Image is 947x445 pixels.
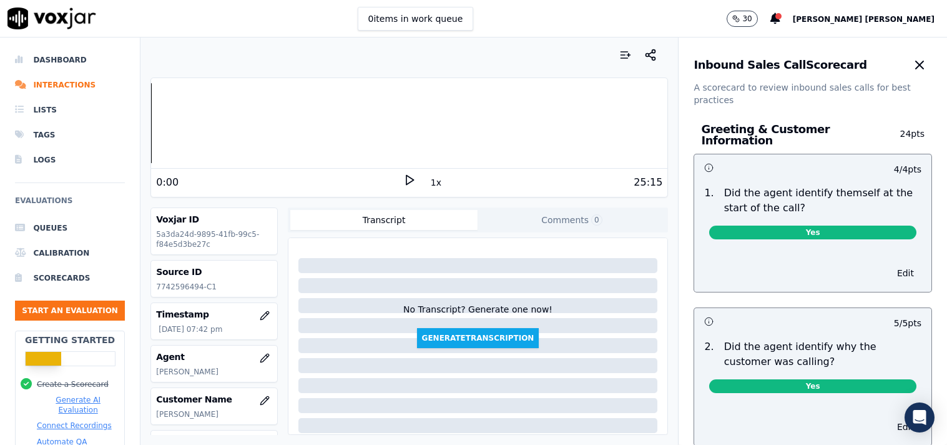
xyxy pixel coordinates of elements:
[15,301,125,321] button: Start an Evaluation
[591,214,602,226] span: 0
[634,175,662,190] div: 25:15
[37,421,112,431] button: Connect Recordings
[156,393,272,406] h3: Customer Name
[793,15,935,24] span: [PERSON_NAME] [PERSON_NAME]
[890,418,921,436] button: Edit
[156,367,272,377] p: [PERSON_NAME]
[156,308,272,321] h3: Timestamp
[156,266,272,278] h3: Source ID
[156,282,272,292] p: 7742596494-C1
[25,334,115,346] h2: Getting Started
[417,328,539,348] button: GenerateTranscription
[727,11,770,27] button: 30
[15,72,125,97] a: Interactions
[37,379,109,389] button: Create a Scorecard
[894,163,921,176] p: 4 / 4 pts
[709,226,916,239] span: Yes
[15,147,125,172] a: Logs
[724,339,921,369] p: Did the agent identify why the customer was calling?
[15,216,125,241] a: Queues
[727,11,757,27] button: 30
[694,81,932,106] p: A scorecard to review inbound sales calls for best practices
[890,264,921,282] button: Edit
[15,97,125,122] a: Lists
[290,210,478,230] button: Transcript
[701,124,887,146] h3: Greeting & Customer Information
[894,317,921,329] p: 5 / 5 pts
[724,186,921,216] p: Did the agent identify themself at the start of the call?
[156,175,179,190] div: 0:00
[694,59,866,71] h3: Inbound Sales Call Scorecard
[403,303,552,328] div: No Transcript? Generate one now!
[742,14,752,24] p: 30
[159,324,272,334] p: [DATE] 07:42 pm
[699,339,719,369] p: 2 .
[428,174,444,191] button: 1x
[905,402,935,432] div: Open Intercom Messenger
[37,395,119,415] button: Generate AI Evaluation
[478,210,665,230] button: Comments
[699,186,719,216] p: 1 .
[793,11,947,26] button: [PERSON_NAME] [PERSON_NAME]
[887,127,925,146] p: 24 pts
[156,213,272,226] h3: Voxjar ID
[709,379,916,393] span: Yes
[7,7,96,29] img: voxjar logo
[15,193,125,216] h6: Evaluations
[358,7,474,31] button: 0items in work queue
[15,241,125,266] a: Calibration
[15,266,125,291] a: Scorecards
[156,229,272,249] p: 5a3da24d-9895-41fb-99c5-f84e5d3be27c
[156,409,272,419] p: [PERSON_NAME]
[156,351,272,363] h3: Agent
[15,47,125,72] a: Dashboard
[15,122,125,147] a: Tags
